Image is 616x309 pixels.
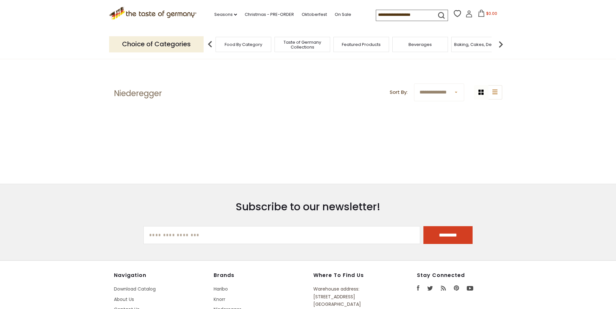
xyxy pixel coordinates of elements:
h1: Niederegger [114,89,162,98]
a: Food By Category [225,42,262,47]
a: On Sale [335,11,351,18]
a: Beverages [409,42,432,47]
p: Choice of Categories [109,36,204,52]
a: Oktoberfest [302,11,327,18]
a: Haribo [214,286,228,292]
span: $0.00 [486,11,497,16]
a: Baking, Cakes, Desserts [454,42,504,47]
button: $0.00 [474,10,501,19]
a: About Us [114,296,134,303]
h4: Brands [214,272,307,279]
a: Seasons [214,11,237,18]
label: Sort By: [390,88,408,96]
a: Christmas - PRE-ORDER [245,11,294,18]
h4: Where to find us [313,272,387,279]
a: Taste of Germany Collections [276,40,328,50]
h4: Stay Connected [417,272,502,279]
img: previous arrow [204,38,217,51]
h3: Subscribe to our newsletter! [143,200,473,213]
a: Download Catalog [114,286,156,292]
h4: Navigation [114,272,207,279]
p: Warehouse address: [STREET_ADDRESS] [GEOGRAPHIC_DATA] [313,285,387,308]
a: Featured Products [342,42,381,47]
img: next arrow [494,38,507,51]
a: Knorr [214,296,225,303]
